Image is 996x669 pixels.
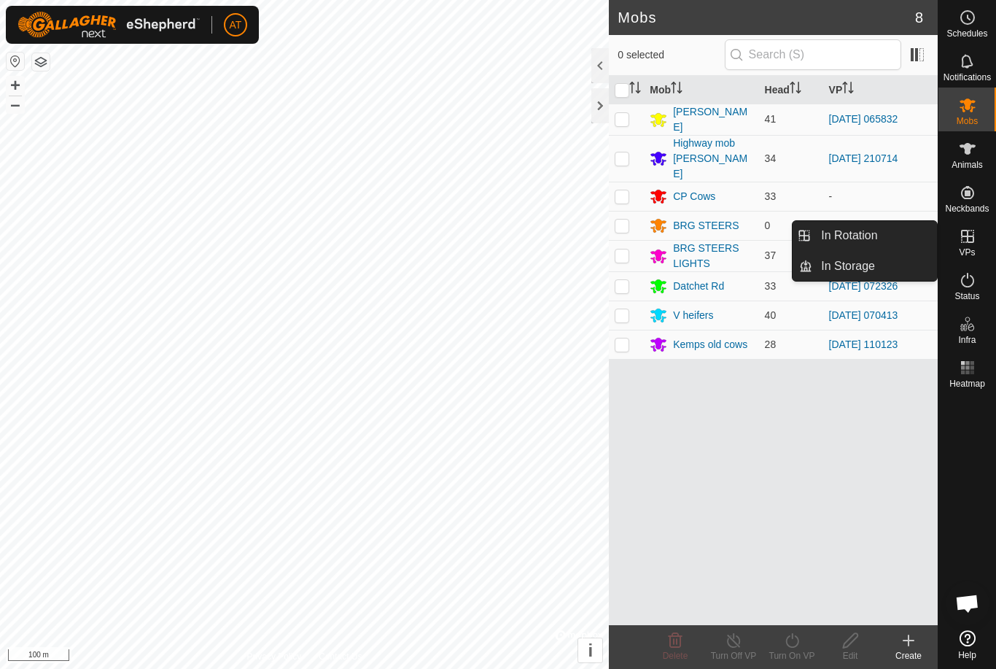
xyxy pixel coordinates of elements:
[812,252,937,281] a: In Storage
[915,7,923,28] span: 8
[763,649,821,662] div: Turn On VP
[945,204,989,213] span: Neckbands
[578,638,602,662] button: i
[644,76,758,104] th: Mob
[765,250,777,261] span: 37
[823,211,938,240] td: -
[957,117,978,125] span: Mobs
[673,337,747,352] div: Kemps old cows
[32,53,50,71] button: Map Layers
[946,581,989,625] div: Open chat
[821,227,877,244] span: In Rotation
[618,47,724,63] span: 0 selected
[812,221,937,250] a: In Rotation
[7,96,24,113] button: –
[247,650,302,663] a: Privacy Policy
[7,77,24,94] button: +
[629,84,641,96] p-sorticon: Activate to sort
[958,651,976,660] span: Help
[319,650,362,663] a: Contact Us
[793,221,937,250] li: In Rotation
[938,624,996,665] a: Help
[823,76,938,104] th: VP
[879,649,938,662] div: Create
[829,339,898,350] a: [DATE] 110123
[946,29,987,38] span: Schedules
[765,152,777,164] span: 34
[765,280,777,292] span: 33
[673,279,724,294] div: Datchet Rd
[842,84,854,96] p-sorticon: Activate to sort
[821,649,879,662] div: Edit
[954,292,979,301] span: Status
[790,84,801,96] p-sorticon: Activate to sort
[958,336,976,344] span: Infra
[671,84,682,96] p-sorticon: Activate to sort
[230,18,242,33] span: AT
[673,136,752,182] div: Highway mob [PERSON_NAME]
[704,649,763,662] div: Turn Off VP
[759,76,823,104] th: Head
[725,39,901,70] input: Search (S)
[829,152,898,164] a: [DATE] 210714
[673,189,715,204] div: CP Cows
[673,308,713,323] div: V heifers
[588,641,593,660] span: i
[829,309,898,321] a: [DATE] 070413
[765,190,777,202] span: 33
[765,113,777,125] span: 41
[17,12,200,38] img: Gallagher Logo
[959,248,975,257] span: VPs
[952,161,983,169] span: Animals
[673,218,739,233] div: BRG STEERS
[673,104,752,135] div: [PERSON_NAME]
[949,379,985,388] span: Heatmap
[765,339,777,350] span: 28
[673,241,752,271] div: BRG STEERS LIGHTS
[765,309,777,321] span: 40
[663,651,688,661] span: Delete
[823,182,938,211] td: -
[7,53,24,70] button: Reset Map
[829,113,898,125] a: [DATE] 065832
[944,73,991,82] span: Notifications
[793,252,937,281] li: In Storage
[821,258,875,275] span: In Storage
[765,220,771,231] span: 0
[618,9,915,26] h2: Mobs
[829,280,898,292] a: [DATE] 072326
